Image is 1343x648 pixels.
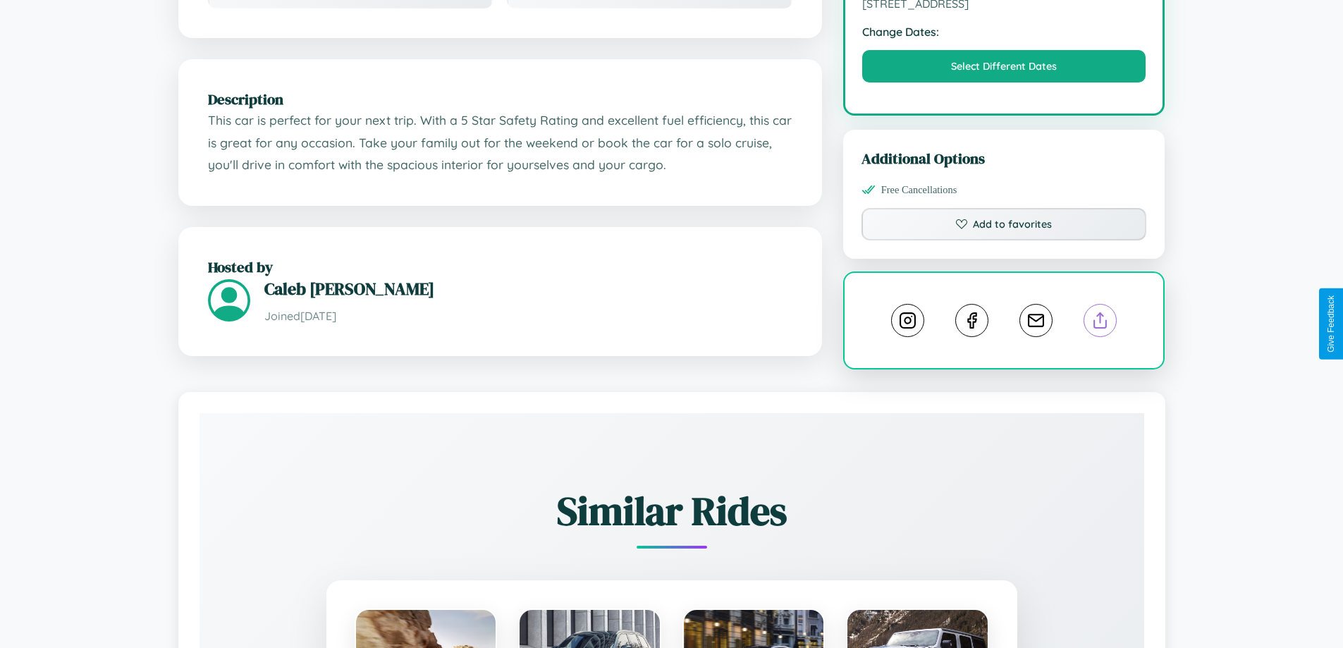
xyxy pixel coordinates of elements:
h3: Caleb [PERSON_NAME] [264,277,792,300]
span: Free Cancellations [881,184,957,196]
div: Give Feedback [1326,295,1336,353]
p: Joined [DATE] [264,306,792,326]
p: This car is perfect for your next trip. With a 5 Star Safety Rating and excellent fuel efficiency... [208,109,792,176]
h2: Description [208,89,792,109]
button: Select Different Dates [862,50,1146,82]
h3: Additional Options [861,148,1147,169]
strong: Change Dates: [862,25,1146,39]
button: Add to favorites [861,208,1147,240]
h2: Similar Rides [249,484,1095,538]
h2: Hosted by [208,257,792,277]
